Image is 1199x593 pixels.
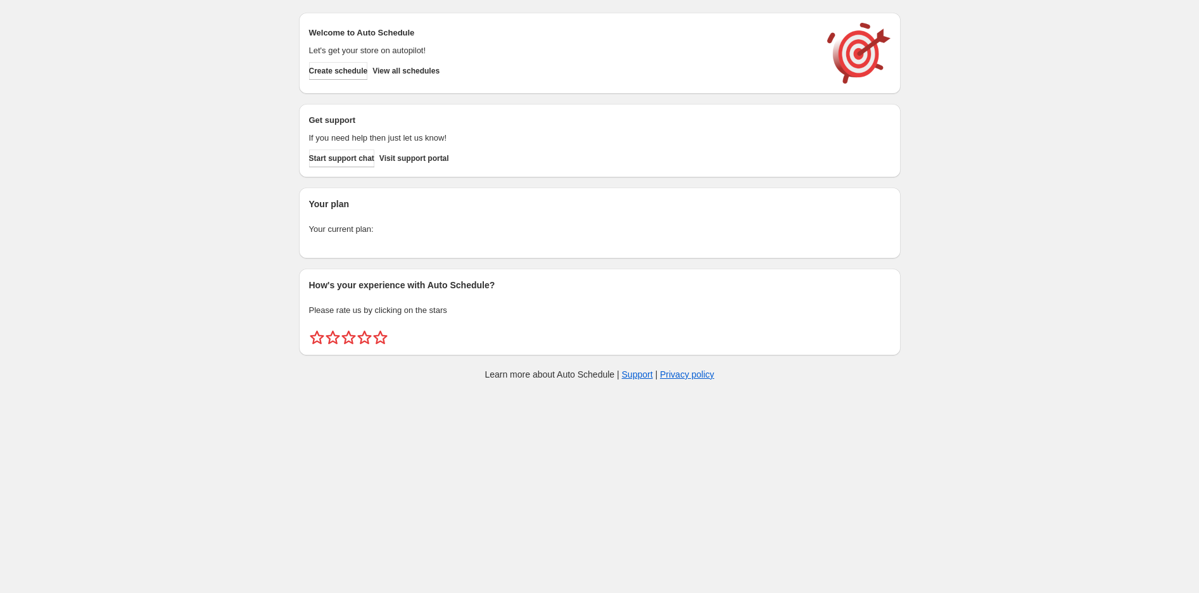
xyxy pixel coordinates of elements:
[309,66,368,76] span: Create schedule
[660,369,714,379] a: Privacy policy
[309,62,368,80] button: Create schedule
[309,198,891,210] h2: Your plan
[309,132,815,144] p: If you need help then just let us know!
[309,153,374,163] span: Start support chat
[372,62,440,80] button: View all schedules
[379,150,449,167] a: Visit support portal
[309,44,815,57] p: Let's get your store on autopilot!
[309,223,891,236] p: Your current plan:
[485,368,714,381] p: Learn more about Auto Schedule | |
[379,153,449,163] span: Visit support portal
[309,150,374,167] a: Start support chat
[309,114,815,127] h2: Get support
[622,369,653,379] a: Support
[309,279,891,291] h2: How's your experience with Auto Schedule?
[309,304,891,317] p: Please rate us by clicking on the stars
[372,66,440,76] span: View all schedules
[309,27,815,39] h2: Welcome to Auto Schedule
